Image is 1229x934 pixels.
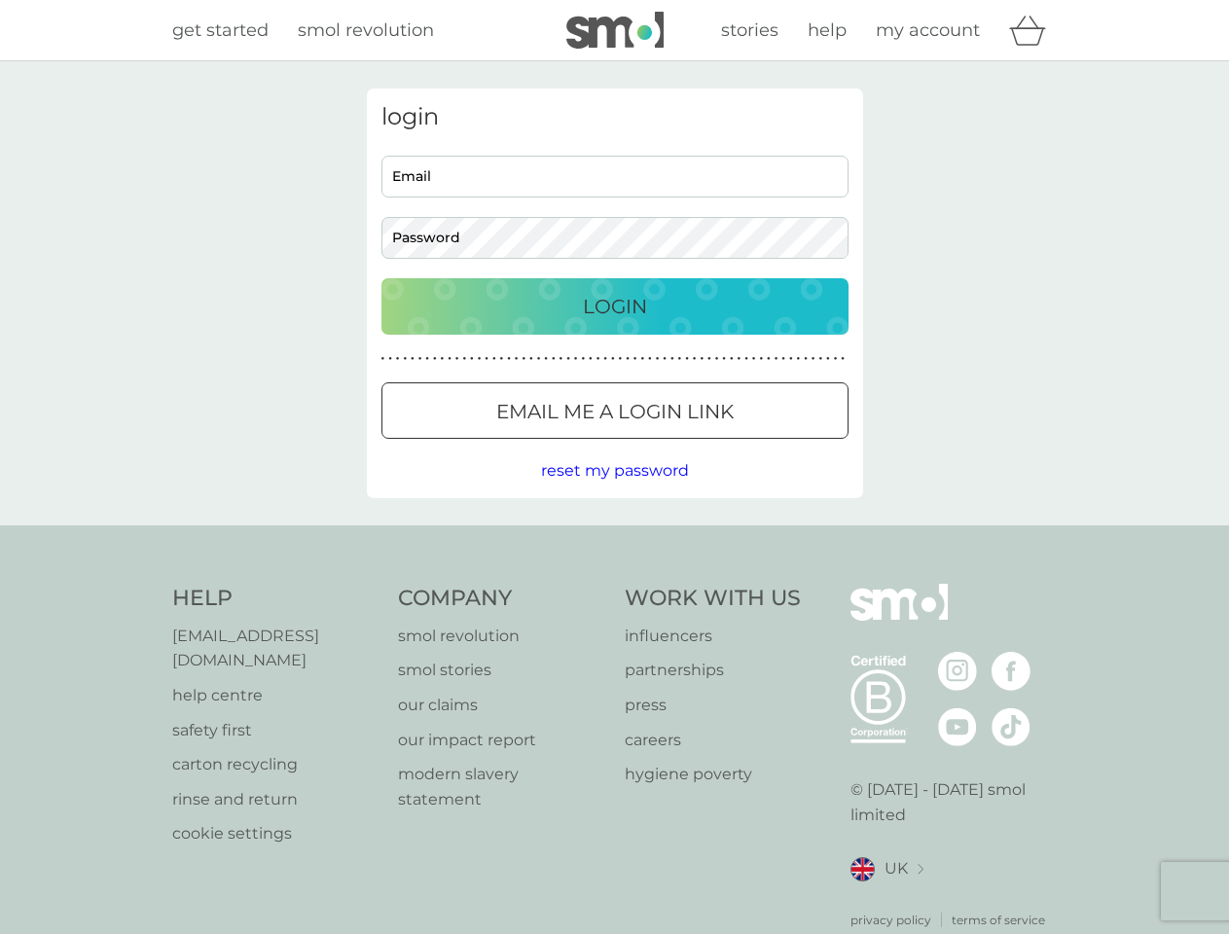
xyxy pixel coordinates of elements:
[566,12,664,49] img: smol
[938,707,977,746] img: visit the smol Youtube page
[648,354,652,364] p: ●
[850,911,931,929] a: privacy policy
[485,354,488,364] p: ●
[678,354,682,364] p: ●
[625,693,801,718] a: press
[398,728,605,753] a: our impact report
[876,17,980,45] a: my account
[581,354,585,364] p: ●
[544,354,548,364] p: ●
[398,624,605,649] p: smol revolution
[172,584,380,614] h4: Help
[398,762,605,811] p: modern slavery statement
[560,354,563,364] p: ●
[663,354,667,364] p: ●
[537,354,541,364] p: ●
[172,752,380,777] a: carton recycling
[529,354,533,364] p: ●
[398,693,605,718] a: our claims
[500,354,504,364] p: ●
[172,787,380,812] a: rinse and return
[172,821,380,846] a: cookie settings
[425,354,429,364] p: ●
[938,652,977,691] img: visit the smol Instagram page
[522,354,525,364] p: ●
[433,354,437,364] p: ●
[619,354,623,364] p: ●
[298,19,434,41] span: smol revolution
[625,728,801,753] a: careers
[826,354,830,364] p: ●
[403,354,407,364] p: ●
[381,278,849,335] button: Login
[640,354,644,364] p: ●
[752,354,756,364] p: ●
[496,396,734,427] p: Email me a login link
[455,354,459,364] p: ●
[738,354,741,364] p: ●
[172,19,269,41] span: get started
[478,354,482,364] p: ●
[626,354,630,364] p: ●
[850,584,948,650] img: smol
[574,354,578,364] p: ●
[541,461,689,480] span: reset my password
[744,354,748,364] p: ●
[992,707,1030,746] img: visit the smol Tiktok page
[603,354,607,364] p: ●
[685,354,689,364] p: ●
[808,19,847,41] span: help
[804,354,808,364] p: ●
[589,354,593,364] p: ●
[721,19,778,41] span: stories
[656,354,660,364] p: ●
[172,683,380,708] a: help centre
[730,354,734,364] p: ●
[398,658,605,683] a: smol stories
[818,354,822,364] p: ●
[850,857,875,881] img: UK flag
[388,354,392,364] p: ●
[448,354,452,364] p: ●
[462,354,466,364] p: ●
[441,354,445,364] p: ●
[552,354,556,364] p: ●
[781,354,785,364] p: ●
[841,354,845,364] p: ●
[625,762,801,787] a: hygiene poverty
[670,354,674,364] p: ●
[172,624,380,673] p: [EMAIL_ADDRESS][DOMAIN_NAME]
[812,354,815,364] p: ●
[566,354,570,364] p: ●
[952,911,1045,929] p: terms of service
[808,17,847,45] a: help
[625,584,801,614] h4: Work With Us
[381,103,849,131] h3: login
[775,354,778,364] p: ●
[172,718,380,743] a: safety first
[507,354,511,364] p: ●
[876,19,980,41] span: my account
[298,17,434,45] a: smol revolution
[885,856,908,881] span: UK
[759,354,763,364] p: ●
[492,354,496,364] p: ●
[172,17,269,45] a: get started
[797,354,801,364] p: ●
[515,354,519,364] p: ●
[470,354,474,364] p: ●
[541,458,689,484] button: reset my password
[625,658,801,683] a: partnerships
[700,354,704,364] p: ●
